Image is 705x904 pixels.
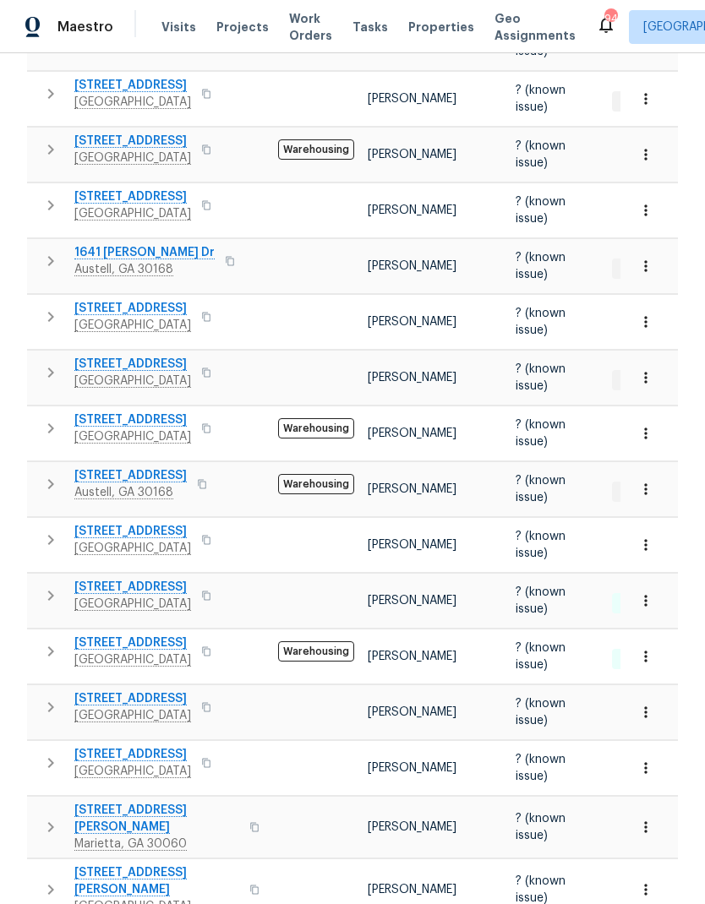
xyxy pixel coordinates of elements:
[516,84,566,113] span: ? (known issue)
[516,813,566,841] span: ? (known issue)
[516,531,566,559] span: ? (known issue)
[368,706,456,718] span: [PERSON_NAME]
[278,474,354,494] span: Warehousing
[516,586,566,615] span: ? (known issue)
[368,483,456,495] span: [PERSON_NAME]
[614,373,652,387] span: 1 WIP
[516,642,566,671] span: ? (known issue)
[408,19,474,35] span: Properties
[604,10,616,27] div: 94
[278,418,354,438] span: Warehousing
[368,539,456,551] span: [PERSON_NAME]
[278,139,354,160] span: Warehousing
[352,21,388,33] span: Tasks
[368,372,456,384] span: [PERSON_NAME]
[278,641,354,662] span: Warehousing
[368,762,456,774] span: [PERSON_NAME]
[614,484,652,498] span: 1 WIP
[516,140,566,169] span: ? (known issue)
[57,19,113,35] span: Maestro
[516,363,566,392] span: ? (known issue)
[368,595,456,607] span: [PERSON_NAME]
[368,260,456,272] span: [PERSON_NAME]
[368,821,456,833] span: [PERSON_NAME]
[161,19,196,35] span: Visits
[216,19,269,35] span: Projects
[516,308,566,336] span: ? (known issue)
[516,754,566,782] span: ? (known issue)
[614,261,685,275] span: 1 Accepted
[368,316,456,328] span: [PERSON_NAME]
[614,596,662,610] span: 5 Done
[516,875,566,904] span: ? (known issue)
[516,252,566,280] span: ? (known issue)
[368,884,456,896] span: [PERSON_NAME]
[495,10,576,44] span: Geo Assignments
[516,475,566,504] span: ? (known issue)
[368,149,456,161] span: [PERSON_NAME]
[368,204,456,216] span: [PERSON_NAME]
[368,427,456,439] span: [PERSON_NAME]
[368,93,456,105] span: [PERSON_NAME]
[289,10,332,44] span: Work Orders
[516,196,566,225] span: ? (known issue)
[516,698,566,727] span: ? (known issue)
[368,651,456,662] span: [PERSON_NAME]
[614,651,660,666] span: 1 Done
[614,94,654,108] span: 2 WIP
[516,419,566,448] span: ? (known issue)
